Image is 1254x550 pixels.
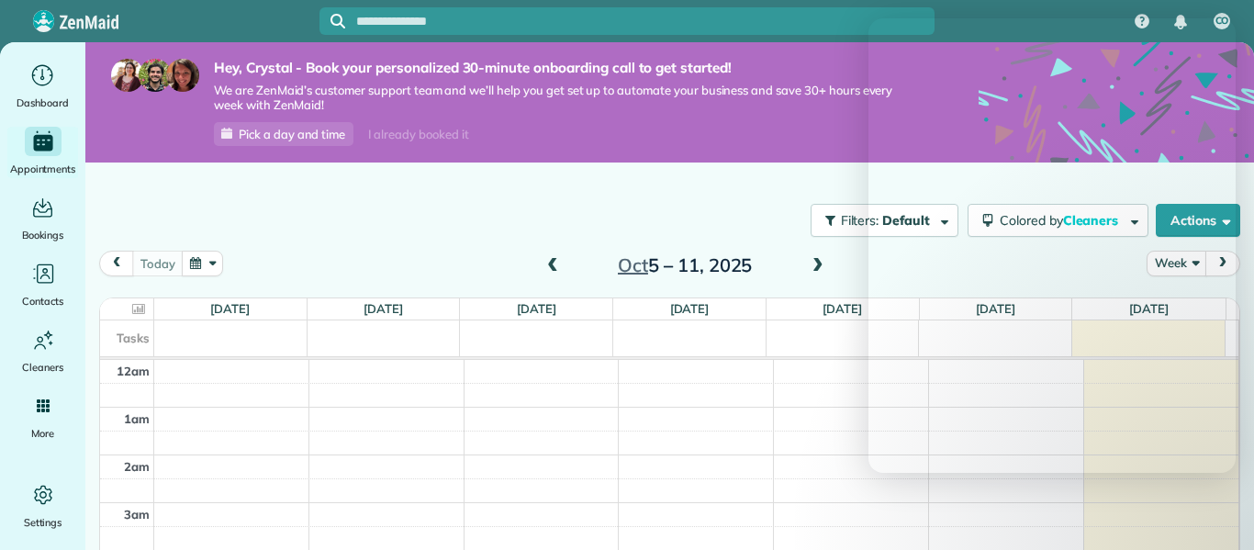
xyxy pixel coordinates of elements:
button: Focus search [319,14,345,28]
span: 12am [117,364,150,378]
span: Tasks [117,331,150,345]
img: maria-72a9807cf96188c08ef61303f053569d2e2a8a1cde33d635c8a3ac13582a053d.jpg [111,59,144,92]
svg: Focus search [330,14,345,28]
a: [DATE] [517,301,556,316]
h2: 5 – 11, 2025 [570,255,800,275]
iframe: Intercom live chat [1192,488,1236,532]
a: Cleaners [7,325,78,376]
span: Settings [24,513,62,532]
span: Contacts [22,292,63,310]
a: Filters: Default [801,204,958,237]
span: 1am [124,411,150,426]
span: Filters: [841,212,879,229]
img: michelle-19f622bdf1676172e81f8f8fba1fb50e276960ebfe0243fe18214015130c80e4.jpg [166,59,199,92]
a: [DATE] [823,301,862,316]
div: Notifications [1161,2,1200,42]
a: Dashboard [7,61,78,112]
a: Bookings [7,193,78,244]
div: I already booked it [357,123,479,146]
span: Oct [618,253,648,276]
span: Cleaners [22,358,63,376]
span: Pick a day and time [239,127,345,141]
a: Contacts [7,259,78,310]
span: 3am [124,507,150,522]
a: Pick a day and time [214,122,353,146]
a: [DATE] [364,301,403,316]
a: [DATE] [670,301,710,316]
span: We are ZenMaid’s customer support team and we’ll help you get set up to automate your business an... [214,83,924,114]
span: CO [1215,14,1229,28]
a: Appointments [7,127,78,178]
iframe: Intercom live chat [868,18,1236,473]
a: [DATE] [210,301,250,316]
span: 2am [124,459,150,474]
span: Bookings [22,226,64,244]
span: Appointments [10,160,76,178]
strong: Hey, Crystal - Book your personalized 30-minute onboarding call to get started! [214,59,924,77]
img: jorge-587dff0eeaa6aab1f244e6dc62b8924c3b6ad411094392a53c71c6c4a576187d.jpg [139,59,172,92]
span: More [31,424,54,443]
button: today [132,251,183,275]
button: prev [99,251,134,275]
span: Dashboard [17,94,69,112]
a: Settings [7,480,78,532]
button: Filters: Default [811,204,958,237]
